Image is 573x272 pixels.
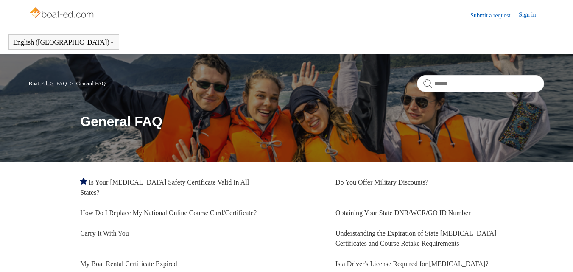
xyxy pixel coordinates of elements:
div: Live chat [545,244,567,266]
img: Boat-Ed Help Center home page [29,5,96,22]
h1: General FAQ [80,111,544,132]
a: Submit a request [470,11,519,20]
li: General FAQ [68,80,106,87]
a: Sign in [519,10,544,20]
a: Boat-Ed [29,80,47,87]
li: FAQ [48,80,68,87]
a: Do You Offer Military Discounts? [335,179,428,186]
input: Search [417,75,544,92]
a: Obtaining Your State DNR/WCR/GO ID Number [335,209,470,216]
a: Carry It With You [80,230,129,237]
a: Is Your [MEDICAL_DATA] Safety Certificate Valid In All States? [80,179,249,196]
a: Understanding the Expiration of State [MEDICAL_DATA] Certificates and Course Retake Requirements [335,230,497,247]
svg: Promoted article [80,178,87,185]
a: How Do I Replace My National Online Course Card/Certificate? [80,209,257,216]
li: Boat-Ed [29,80,49,87]
a: My Boat Rental Certificate Expired [80,260,177,267]
a: General FAQ [76,80,106,87]
a: FAQ [56,80,67,87]
a: Is a Driver's License Required for [MEDICAL_DATA]? [335,260,489,267]
button: English ([GEOGRAPHIC_DATA]) [13,39,115,46]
